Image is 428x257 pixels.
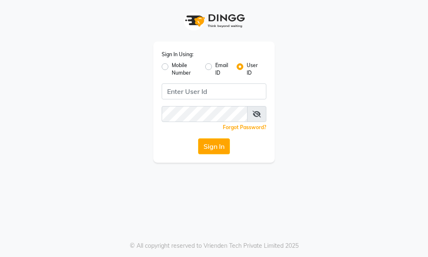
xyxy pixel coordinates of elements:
label: Mobile Number [172,62,199,77]
button: Sign In [198,138,230,154]
label: Sign In Using: [162,51,193,58]
a: Forgot Password? [223,124,266,130]
input: Username [162,83,266,99]
label: User ID [247,62,260,77]
input: Username [162,106,248,122]
img: logo1.svg [180,8,248,33]
label: Email ID [215,62,229,77]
